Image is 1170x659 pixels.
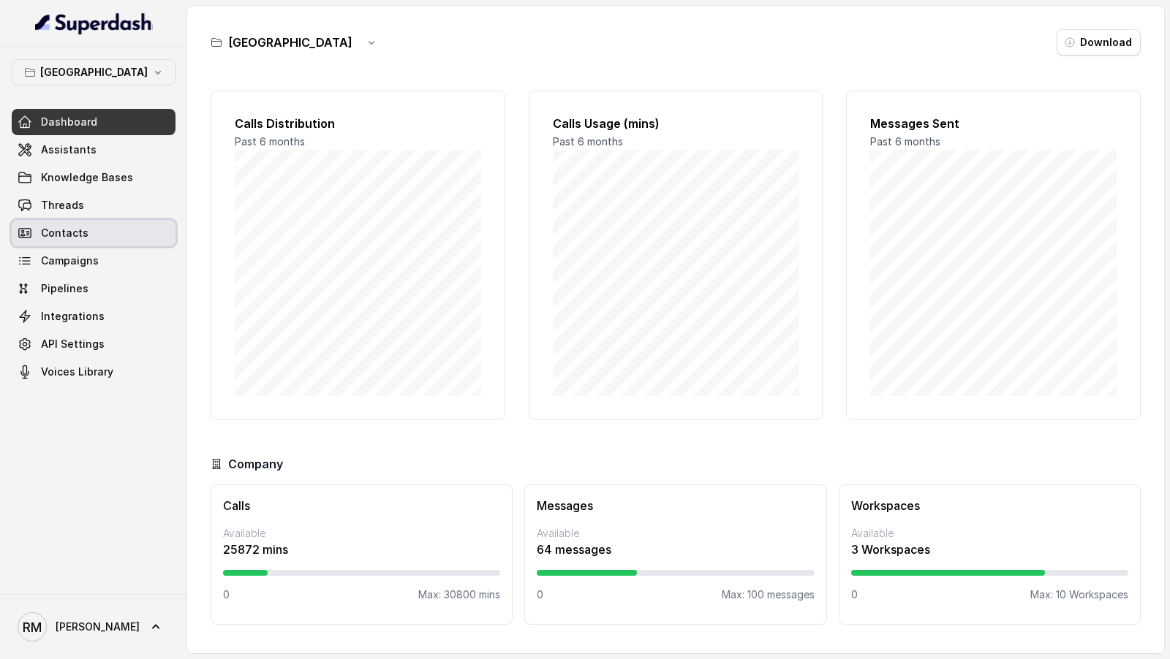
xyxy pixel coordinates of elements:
span: Past 6 months [553,135,623,148]
a: Knowledge Bases [12,164,175,191]
a: Pipelines [12,275,175,302]
p: 3 Workspaces [851,541,1128,558]
a: Contacts [12,220,175,246]
h3: Company [228,455,283,473]
p: Max: 10 Workspaces [1030,587,1128,602]
h3: Calls [223,497,500,514]
p: 0 [223,587,230,602]
p: Max: 30800 mins [418,587,500,602]
span: Voices Library [41,365,113,379]
img: light.svg [35,12,153,35]
a: Integrations [12,303,175,329]
p: Available [223,526,500,541]
span: Past 6 months [235,135,305,148]
span: Past 6 months [870,135,940,148]
span: Contacts [41,226,88,240]
span: Pipelines [41,281,88,296]
button: [GEOGRAPHIC_DATA] [12,59,175,85]
h2: Calls Usage (mins) [553,115,799,132]
span: Dashboard [41,115,97,129]
h3: [GEOGRAPHIC_DATA] [228,34,352,51]
p: 0 [851,587,858,602]
a: API Settings [12,331,175,357]
h3: Messages [537,497,814,514]
span: Assistants [41,142,97,157]
p: [GEOGRAPHIC_DATA] [40,64,148,81]
p: 25872 mins [223,541,500,558]
text: RM [23,620,42,635]
span: Campaigns [41,254,99,268]
h2: Messages Sent [870,115,1117,132]
p: 0 [537,587,543,602]
button: Download [1057,29,1141,56]
span: Threads [41,198,84,213]
span: Knowledge Bases [41,170,133,185]
h3: Workspaces [851,497,1128,514]
a: Dashboard [12,109,175,135]
p: Available [851,526,1128,541]
p: 64 messages [537,541,814,558]
h2: Calls Distribution [235,115,481,132]
span: [PERSON_NAME] [56,620,140,634]
a: Assistants [12,137,175,163]
a: Voices Library [12,359,175,385]
p: Max: 100 messages [722,587,815,602]
span: Integrations [41,309,105,324]
a: Campaigns [12,248,175,274]
span: API Settings [41,337,105,351]
a: [PERSON_NAME] [12,606,175,647]
a: Threads [12,192,175,218]
p: Available [537,526,814,541]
